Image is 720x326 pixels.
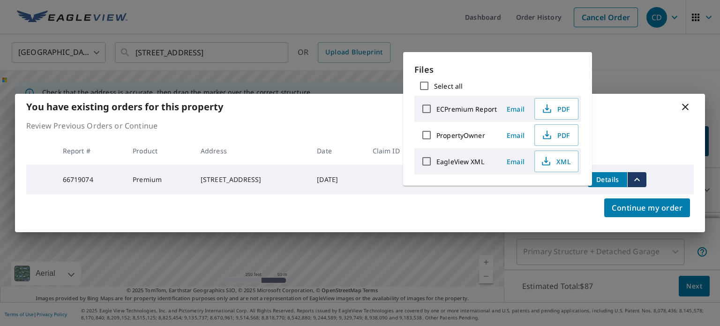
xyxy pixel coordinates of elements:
[125,165,193,195] td: Premium
[26,100,223,113] b: You have existing orders for this property
[540,103,570,114] span: PDF
[501,128,531,143] button: Email
[588,172,627,187] button: detailsBtn-66719074
[365,137,430,165] th: Claim ID
[504,105,527,114] span: Email
[55,137,126,165] th: Report #
[593,175,622,184] span: Details
[26,120,694,131] p: Review Previous Orders or Continue
[414,63,581,76] p: Files
[436,105,497,114] label: ECPremium Report
[534,124,578,146] button: PDF
[612,201,682,214] span: Continue my order
[627,172,646,187] button: filesDropdownBtn-66719074
[55,165,126,195] td: 66719074
[501,154,531,169] button: Email
[501,102,531,116] button: Email
[604,198,690,217] button: Continue my order
[504,157,527,166] span: Email
[534,98,578,120] button: PDF
[309,137,365,165] th: Date
[540,129,570,141] span: PDF
[436,157,484,166] label: EagleView XML
[504,131,527,140] span: Email
[534,151,578,172] button: XML
[193,137,309,165] th: Address
[125,137,193,165] th: Product
[540,156,570,167] span: XML
[309,165,365,195] td: [DATE]
[201,175,302,184] div: [STREET_ADDRESS]
[436,131,485,140] label: PropertyOwner
[434,82,463,91] label: Select all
